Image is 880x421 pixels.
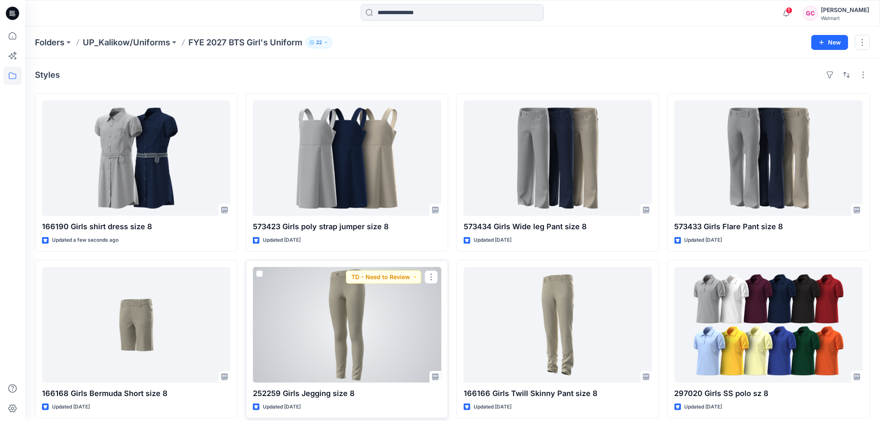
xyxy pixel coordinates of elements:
p: 166168 Girls Bermuda Short size 8 [42,388,230,399]
p: Updated a few seconds ago [52,236,119,245]
a: 166190 Girls shirt dress size 8 [42,100,230,216]
p: 22 [316,38,322,47]
a: Folders [35,37,64,48]
a: 573423 Girls poly strap jumper size 8 [253,100,441,216]
p: Updated [DATE] [474,236,512,245]
p: 573423 Girls poly strap jumper size 8 [253,221,441,233]
div: Walmart [821,15,870,21]
p: Updated [DATE] [52,403,90,411]
h4: Styles [35,70,60,80]
p: Updated [DATE] [263,236,301,245]
p: 252259 Girls Jegging size 8 [253,388,441,399]
p: 166166 Girls Twill Skinny Pant size 8 [464,388,652,399]
p: Updated [DATE] [685,236,722,245]
span: 1 [786,7,793,14]
p: Updated [DATE] [263,403,301,411]
a: 166168 Girls Bermuda Short size 8 [42,267,230,383]
p: 297020 Girls SS polo sz 8 [675,388,863,399]
div: [PERSON_NAME] [821,5,870,15]
a: 573433 Girls Flare Pant size 8 [675,100,863,216]
a: 573434 Girls Wide leg Pant size 8 [464,100,652,216]
a: UP_Kalikow/Uniforms [83,37,170,48]
button: 22 [306,37,332,48]
a: 166166 Girls Twill Skinny Pant size 8 [464,267,652,383]
p: FYE 2027 BTS Girl's Uniform [188,37,302,48]
div: GC [803,6,818,21]
a: 297020 Girls SS polo sz 8 [675,267,863,383]
button: New [811,35,848,50]
p: 573434 Girls Wide leg Pant size 8 [464,221,652,233]
p: Updated [DATE] [474,403,512,411]
p: 573433 Girls Flare Pant size 8 [675,221,863,233]
p: Updated [DATE] [685,403,722,411]
p: 166190 Girls shirt dress size 8 [42,221,230,233]
a: 252259 Girls Jegging size 8 [253,267,441,383]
